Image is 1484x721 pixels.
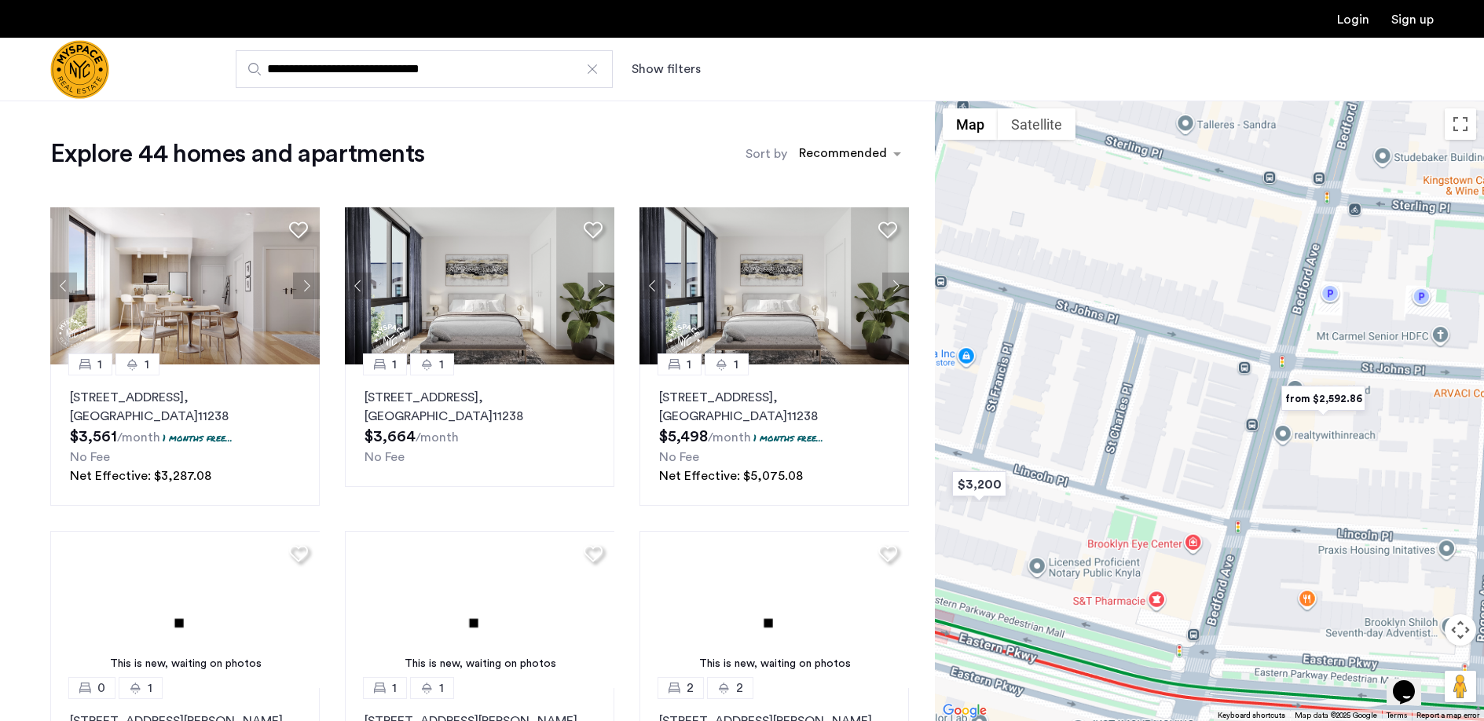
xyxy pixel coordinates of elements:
[939,701,991,721] a: Open this area in Google Maps (opens a new window)
[708,431,751,444] sub: /month
[746,145,787,163] label: Sort by
[632,60,701,79] button: Show or hide filters
[392,355,397,374] span: 1
[416,431,459,444] sub: /month
[365,429,416,445] span: $3,664
[50,531,321,688] img: 3.gif
[1445,108,1476,140] button: Toggle fullscreen view
[797,144,887,167] div: Recommended
[345,531,615,688] a: This is new, waiting on photos
[882,273,909,299] button: Next apartment
[70,388,300,426] p: [STREET_ADDRESS] 11238
[439,355,444,374] span: 1
[639,364,909,506] a: 11[STREET_ADDRESS], [GEOGRAPHIC_DATA]112381 months free...No FeeNet Effective: $5,075.08
[1391,13,1434,26] a: Registration
[236,50,613,88] input: Apartment Search
[639,531,910,688] img: 3.gif
[659,451,699,463] span: No Fee
[50,273,77,299] button: Previous apartment
[50,364,320,506] a: 11[STREET_ADDRESS], [GEOGRAPHIC_DATA]112381 months free...No FeeNet Effective: $3,287.08
[1275,381,1372,416] div: from $2,592.86
[659,429,708,445] span: $5,498
[50,40,109,99] a: Cazamio Logo
[1218,710,1285,721] button: Keyboard shortcuts
[70,429,117,445] span: $3,561
[365,388,595,426] p: [STREET_ADDRESS] 11238
[50,207,321,364] img: 1995_638575283971134656.png
[353,656,607,672] div: This is new, waiting on photos
[50,531,321,688] a: This is new, waiting on photos
[946,467,1013,502] div: $3,200
[97,355,102,374] span: 1
[70,451,110,463] span: No Fee
[1387,710,1407,721] a: Terms (opens in new tab)
[345,531,615,688] img: 3.gif
[753,431,823,445] p: 1 months free...
[639,207,910,364] img: 1995_638575283973814116.png
[345,207,615,364] img: 1995_638575283973814116.png
[58,656,313,672] div: This is new, waiting on photos
[97,679,105,697] span: 0
[117,431,160,444] sub: /month
[1445,614,1476,646] button: Map camera controls
[392,679,397,697] span: 1
[943,108,998,140] button: Show street map
[998,108,1075,140] button: Show satellite imagery
[439,679,444,697] span: 1
[734,355,738,374] span: 1
[1387,658,1437,705] iframe: chat widget
[365,451,405,463] span: No Fee
[647,656,902,672] div: This is new, waiting on photos
[1445,671,1476,702] button: Drag Pegman onto the map to open Street View
[145,355,149,374] span: 1
[1416,710,1479,721] a: Report a map error
[588,273,614,299] button: Next apartment
[50,138,424,170] h1: Explore 44 homes and apartments
[293,273,320,299] button: Next apartment
[345,364,614,487] a: 11[STREET_ADDRESS], [GEOGRAPHIC_DATA]11238No Fee
[345,273,372,299] button: Previous apartment
[50,40,109,99] img: logo
[1337,13,1369,26] a: Login
[639,273,666,299] button: Previous apartment
[939,701,991,721] img: Google
[163,431,233,445] p: 1 months free...
[687,355,691,374] span: 1
[70,470,211,482] span: Net Effective: $3,287.08
[148,679,152,697] span: 1
[639,531,910,688] a: This is new, waiting on photos
[736,679,743,697] span: 2
[687,679,694,697] span: 2
[791,140,909,168] ng-select: sort-apartment
[659,470,803,482] span: Net Effective: $5,075.08
[659,388,889,426] p: [STREET_ADDRESS] 11238
[1295,712,1377,719] span: Map data ©2025 Google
